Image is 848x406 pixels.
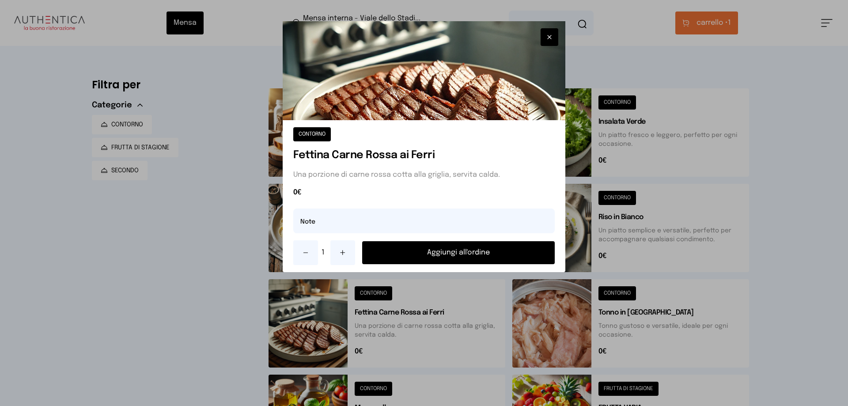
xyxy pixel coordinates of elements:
[293,148,555,163] h1: Fettina Carne Rossa ai Ferri
[293,170,555,180] p: Una porzione di carne rossa cotta alla griglia, servita calda.
[283,21,565,120] img: Fettina Carne Rossa ai Ferri
[362,241,555,264] button: Aggiungi all'ordine
[293,127,331,141] button: CONTORNO
[322,247,327,258] span: 1
[293,187,555,198] span: 0€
